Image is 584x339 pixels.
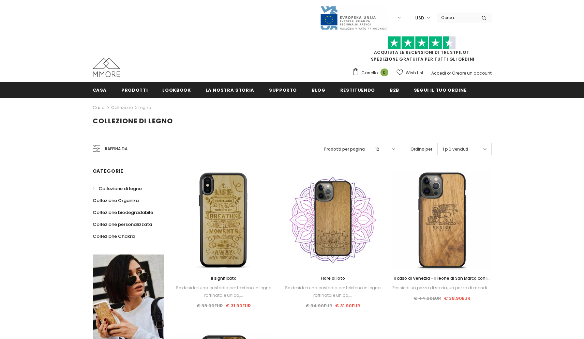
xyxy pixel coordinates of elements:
span: Collezione Chakra [93,233,135,240]
a: Il caso di Venezia - Il leone di San Marco con la scritta [392,275,491,282]
a: Wish List [396,67,423,79]
a: B2B [390,82,399,97]
span: supporto [269,87,297,93]
label: Ordina per [410,146,432,153]
span: Lookbook [162,87,191,93]
a: Restituendo [340,82,375,97]
span: B2B [390,87,399,93]
a: Javni Razpis [320,15,388,20]
span: Wish List [406,70,423,76]
a: Lookbook [162,82,191,97]
a: Collezione Organika [93,195,139,206]
span: Casa [93,87,107,93]
a: Collezione di legno [93,183,142,195]
a: Prodotti [121,82,148,97]
label: Prodotti per pagina [324,146,365,153]
span: € 38.90EUR [444,295,470,302]
img: Javni Razpis [320,5,388,30]
span: € 31.90EUR [335,303,360,309]
span: 12 [375,146,379,153]
span: or [447,70,451,76]
span: Raffina da [105,145,128,153]
div: Se desideri una custodia per telefono in legno raffinata e unica,... [283,284,382,299]
a: Collezione di legno [111,105,151,110]
span: Restituendo [340,87,375,93]
span: € 38.90EUR [196,303,223,309]
span: Collezione di legno [99,185,142,192]
a: Acquista le recensioni di TrustPilot [374,49,469,55]
a: Casa [93,82,107,97]
span: Carrello [361,70,378,76]
a: Carrello 0 [352,68,392,78]
a: Creare un account [452,70,492,76]
span: Il significato [211,275,237,281]
img: Fidati di Pilot Stars [388,36,456,49]
a: Fiore di loto [283,275,382,282]
span: La nostra storia [206,87,254,93]
a: supporto [269,82,297,97]
a: Blog [312,82,326,97]
span: Fiore di loto [321,275,345,281]
span: Collezione Organika [93,197,139,204]
input: Search Site [437,13,476,22]
a: Casa [93,104,105,112]
a: Accedi [431,70,446,76]
span: Categorie [93,168,123,174]
span: € 44.90EUR [414,295,441,302]
div: Possiedi un pezzo di storia, un pezzo di mondi ... [392,284,491,292]
span: Collezione personalizzata [93,221,152,228]
div: Se desideri una custodia per telefono in legno raffinata e unica,... [175,284,273,299]
span: Prodotti [121,87,148,93]
span: I più venduti [443,146,468,153]
span: Segui il tuo ordine [414,87,466,93]
span: 0 [380,68,388,76]
img: Casi MMORE [93,58,120,77]
a: La nostra storia [206,82,254,97]
span: Il caso di Venezia - Il leone di San Marco con la scritta [394,275,491,289]
a: Collezione biodegradabile [93,206,153,218]
a: Segui il tuo ordine [414,82,466,97]
a: Collezione personalizzata [93,218,152,230]
a: Collezione Chakra [93,230,135,242]
span: Collezione di legno [93,116,173,126]
span: € 34.90EUR [305,303,332,309]
span: Blog [312,87,326,93]
span: Collezione biodegradabile [93,209,153,216]
span: SPEDIZIONE GRATUITA PER TUTTI GLI ORDINI [352,39,492,62]
a: Il significato [175,275,273,282]
span: € 31.90EUR [226,303,251,309]
span: USD [415,15,424,21]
